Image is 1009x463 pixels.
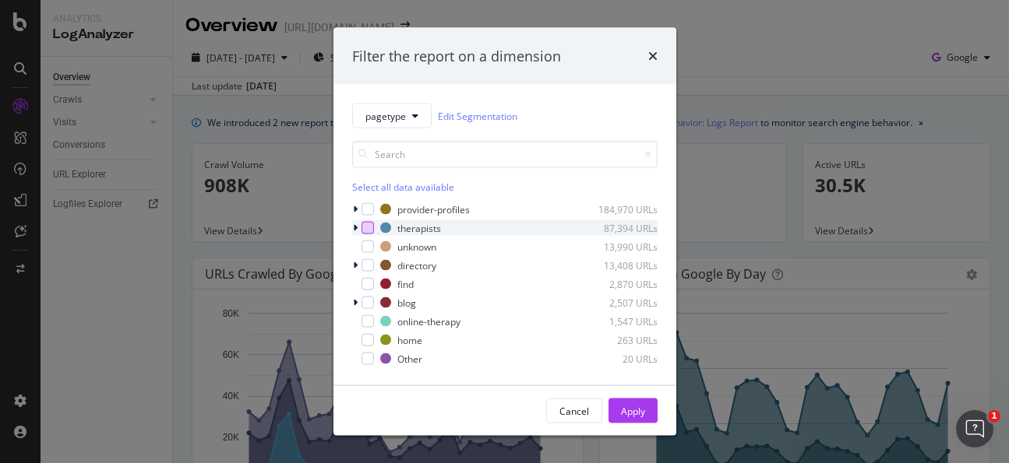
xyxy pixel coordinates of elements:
span: pagetype [365,109,406,122]
div: 2,870 URLs [581,277,658,290]
div: therapists [397,221,441,234]
div: 1,547 URLs [581,314,658,328]
iframe: Intercom live chat [956,410,993,447]
button: Cancel [546,398,602,423]
div: home [397,333,422,346]
button: Apply [609,398,658,423]
button: pagetype [352,103,432,128]
div: Cancel [559,404,589,417]
div: Filter the report on a dimension [352,46,561,66]
a: Edit Segmentation [438,107,517,124]
div: Other [397,352,422,365]
div: directory [397,258,436,272]
div: modal [333,27,676,436]
div: 2,507 URLs [581,296,658,309]
div: Apply [621,404,645,417]
div: Select all data available [352,181,658,194]
span: 1 [988,410,1000,423]
div: blog [397,296,416,309]
div: times [648,46,658,66]
div: 13,408 URLs [581,258,658,272]
div: find [397,277,414,290]
input: Search [352,141,658,168]
div: 13,990 URLs [581,240,658,253]
div: 20 URLs [581,352,658,365]
div: 263 URLs [581,333,658,346]
div: 184,970 URLs [581,202,658,216]
div: unknown [397,240,436,253]
div: online-therapy [397,314,460,328]
div: provider-profiles [397,202,470,216]
div: 87,394 URLs [581,221,658,234]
